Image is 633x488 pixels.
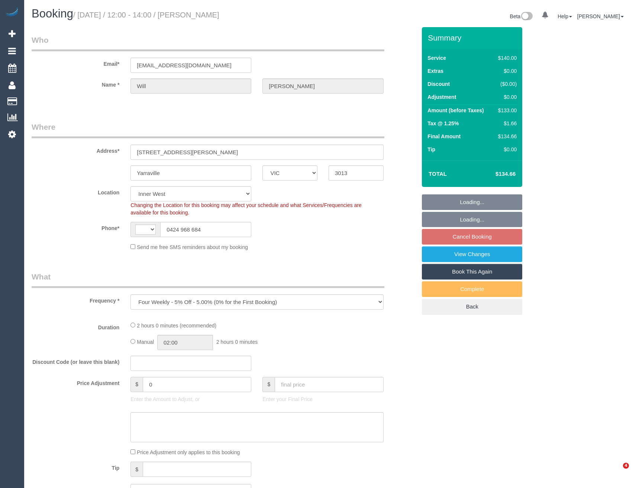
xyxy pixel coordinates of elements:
[32,271,384,288] legend: What
[137,244,248,250] span: Send me free SMS reminders about my booking
[495,146,517,153] div: $0.00
[427,93,456,101] label: Adjustment
[427,146,435,153] label: Tip
[495,54,517,62] div: $140.00
[32,7,73,20] span: Booking
[73,11,219,19] small: / [DATE] / 12:00 - 14:00 / [PERSON_NAME]
[577,13,624,19] a: [PERSON_NAME]
[427,107,484,114] label: Amount (before Taxes)
[4,7,19,18] img: Automaid Logo
[216,339,258,345] span: 2 hours 0 minutes
[26,321,125,331] label: Duration
[510,13,533,19] a: Beta
[427,80,450,88] label: Discount
[262,377,275,392] span: $
[495,67,517,75] div: $0.00
[495,107,517,114] div: $133.00
[427,120,459,127] label: Tax @ 1.25%
[428,33,519,42] h3: Summary
[137,323,216,329] span: 2 hours 0 minutes (recommended)
[32,35,384,51] legend: Who
[427,67,443,75] label: Extras
[26,294,125,304] label: Frequency *
[558,13,572,19] a: Help
[26,462,125,472] label: Tip
[137,449,240,455] span: Price Adjustment only applies to this booking
[130,78,251,94] input: First Name*
[130,462,143,477] span: $
[130,395,251,403] p: Enter the Amount to Adjust, or
[130,58,251,73] input: Email*
[130,165,251,181] input: Suburb*
[520,12,533,22] img: New interface
[623,463,629,469] span: 4
[160,222,251,237] input: Phone*
[32,122,384,138] legend: Where
[329,165,384,181] input: Post Code*
[608,463,626,481] iframe: Intercom live chat
[262,78,383,94] input: Last Name*
[495,80,517,88] div: ($0.00)
[137,339,154,345] span: Manual
[26,186,125,196] label: Location
[130,202,362,216] span: Changing the Location for this booking may affect your schedule and what Services/Frequencies are...
[422,264,522,279] a: Book This Again
[130,377,143,392] span: $
[495,120,517,127] div: $1.66
[262,395,383,403] p: Enter your Final Price
[495,133,517,140] div: $134.66
[26,58,125,68] label: Email*
[473,171,516,177] h4: $134.66
[422,246,522,262] a: View Changes
[495,93,517,101] div: $0.00
[26,222,125,232] label: Phone*
[26,145,125,155] label: Address*
[26,377,125,387] label: Price Adjustment
[427,133,461,140] label: Final Amount
[427,54,446,62] label: Service
[429,171,447,177] strong: Total
[26,78,125,88] label: Name *
[26,356,125,366] label: Discount Code (or leave this blank)
[275,377,383,392] input: final price
[422,299,522,314] a: Back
